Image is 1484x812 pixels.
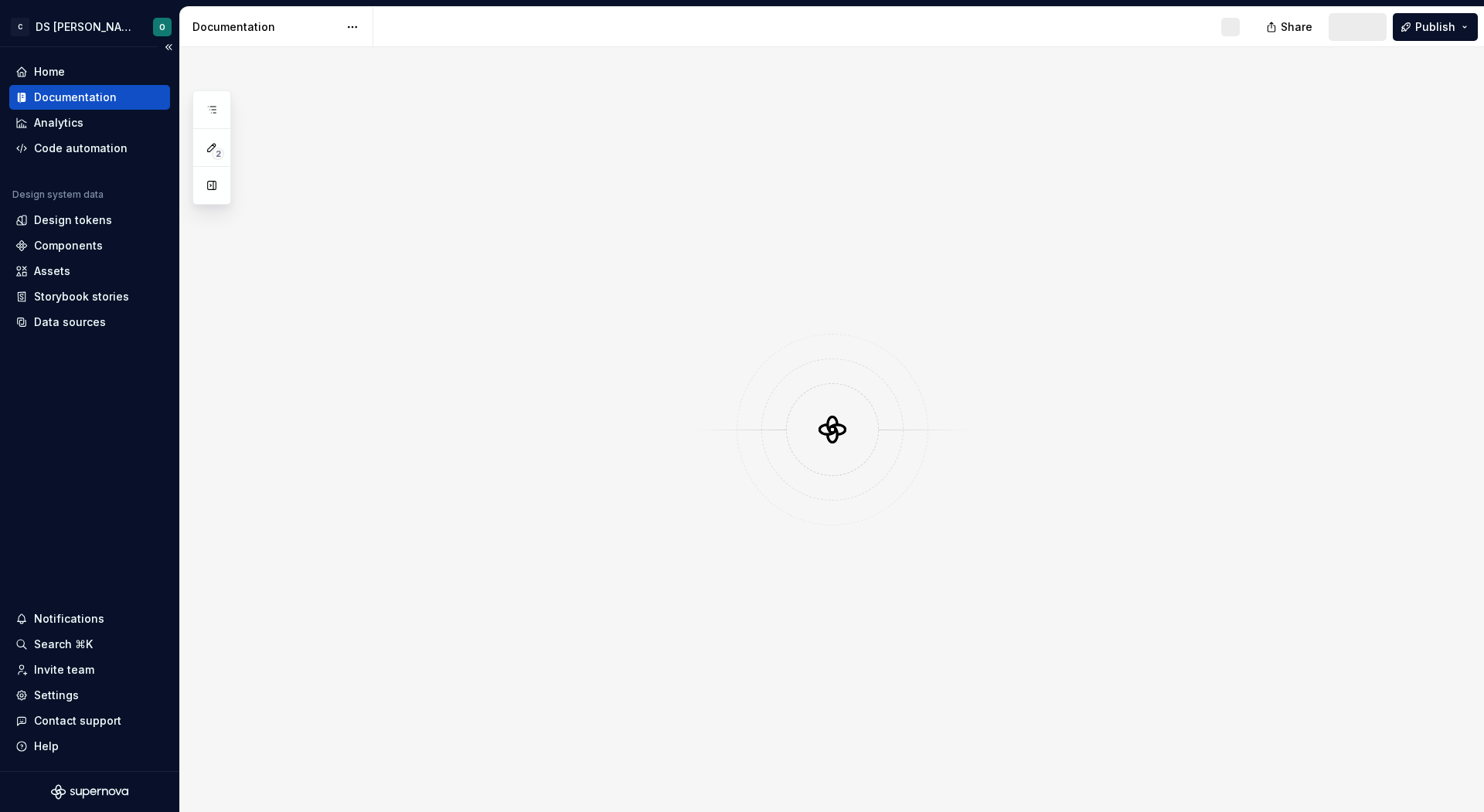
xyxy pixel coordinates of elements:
span: 2 [212,148,224,160]
div: C [11,18,29,36]
button: Help [9,734,170,759]
button: Search ⌘K [9,632,170,657]
div: O [159,21,165,33]
a: Data sources [9,310,170,335]
div: Documentation [192,19,339,35]
div: Help [34,739,59,754]
div: Design system data [12,189,104,201]
button: Contact support [9,708,170,733]
a: Analytics [9,110,170,135]
div: Notifications [34,611,104,627]
a: Components [9,233,170,258]
div: Home [34,64,65,80]
a: Storybook stories [9,284,170,309]
div: Settings [34,688,79,703]
div: Search ⌘K [34,637,93,652]
div: Code automation [34,141,128,156]
a: Invite team [9,657,170,682]
a: Home [9,59,170,84]
a: Design tokens [9,208,170,233]
div: Invite team [34,662,94,678]
button: Notifications [9,606,170,631]
div: DS [PERSON_NAME] [36,19,134,35]
button: Collapse sidebar [158,36,179,58]
a: Settings [9,683,170,708]
div: Contact support [34,713,121,729]
svg: Supernova Logo [51,784,128,800]
button: Publish [1393,13,1478,41]
div: Documentation [34,90,117,105]
div: Data sources [34,314,106,330]
div: Components [34,238,103,253]
a: Documentation [9,85,170,110]
a: Code automation [9,136,170,161]
a: Assets [9,259,170,284]
span: Publish [1415,19,1455,35]
button: Share [1258,13,1322,41]
div: Design tokens [34,212,112,228]
div: Storybook stories [34,289,129,304]
div: Assets [34,263,70,279]
button: CDS [PERSON_NAME]O [3,10,176,43]
div: Analytics [34,115,83,131]
span: Share [1281,19,1312,35]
